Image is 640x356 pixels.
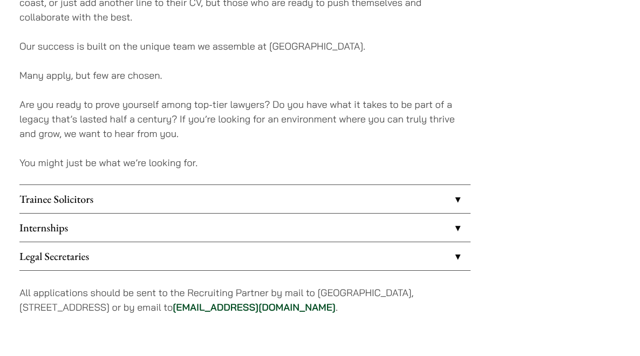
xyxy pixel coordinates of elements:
a: [EMAIL_ADDRESS][DOMAIN_NAME] [173,301,336,313]
a: Legal Secretaries [19,242,471,270]
a: Trainee Solicitors [19,185,471,213]
p: All applications should be sent to the Recruiting Partner by mail to [GEOGRAPHIC_DATA], [STREET_A... [19,285,471,314]
p: Our success is built on the unique team we assemble at [GEOGRAPHIC_DATA]. [19,39,471,53]
p: Many apply, but few are chosen. [19,68,471,83]
p: You might just be what we’re looking for. [19,155,471,170]
a: Internships [19,214,471,242]
p: Are you ready to prove yourself among top-tier lawyers? Do you have what it takes to be part of a... [19,97,471,141]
